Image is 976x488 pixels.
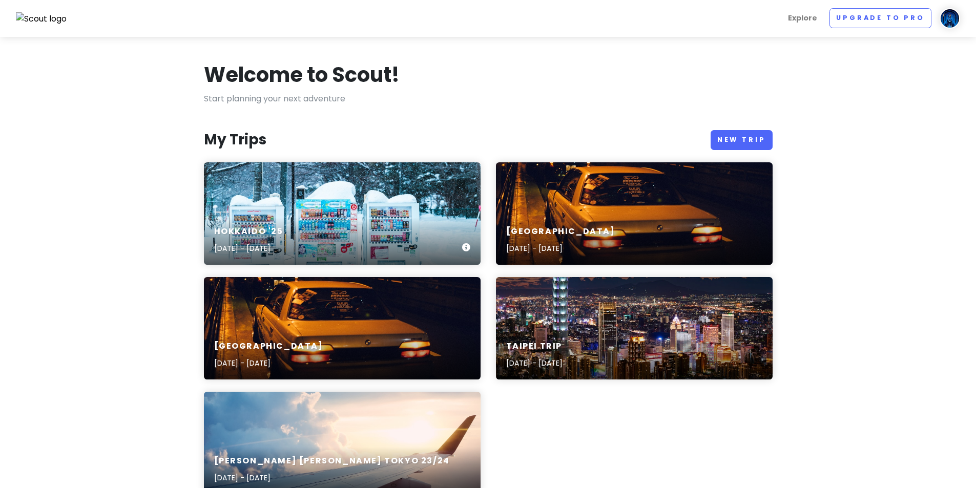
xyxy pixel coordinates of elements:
h1: Welcome to Scout! [204,61,400,88]
p: [DATE] - [DATE] [214,472,450,483]
a: white sedan[GEOGRAPHIC_DATA][DATE] - [DATE] [496,162,773,265]
img: Scout logo [16,12,67,26]
h6: [PERSON_NAME] [PERSON_NAME] TOKYO 23/24 [214,456,450,466]
a: Explore [784,8,821,28]
p: Start planning your next adventure [204,92,773,105]
p: [DATE] - [DATE] [214,243,283,254]
h6: HOKKAIDO '25 [214,226,283,237]
a: white sedan[GEOGRAPHIC_DATA][DATE] - [DATE] [204,277,481,379]
p: [DATE] - [DATE] [214,357,323,369]
h6: [GEOGRAPHIC_DATA] [506,226,615,237]
h3: My Trips [204,131,266,149]
p: [DATE] - [DATE] [506,357,563,369]
a: New Trip [711,130,773,150]
a: a couple of vending machines sitting in the snowHOKKAIDO '25[DATE] - [DATE] [204,162,481,265]
img: User profile [940,8,960,29]
h6: Taipei Trip [506,341,563,352]
a: city skyline during night timeTaipei Trip[DATE] - [DATE] [496,277,773,379]
p: [DATE] - [DATE] [506,243,615,254]
h6: [GEOGRAPHIC_DATA] [214,341,323,352]
a: Upgrade to Pro [829,8,931,28]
